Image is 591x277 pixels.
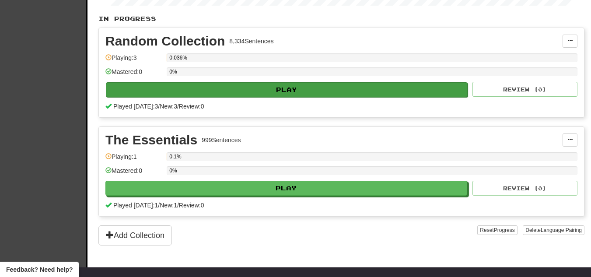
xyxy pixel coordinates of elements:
[477,225,517,235] button: ResetProgress
[105,53,162,68] div: Playing: 3
[105,152,162,167] div: Playing: 1
[179,202,204,209] span: Review: 0
[105,166,162,181] div: Mastered: 0
[523,225,584,235] button: DeleteLanguage Pairing
[158,202,160,209] span: /
[177,202,179,209] span: /
[158,103,160,110] span: /
[98,14,584,23] p: In Progress
[229,37,273,46] div: 8,334 Sentences
[160,202,177,209] span: New: 1
[113,202,158,209] span: Played [DATE]: 1
[105,35,225,48] div: Random Collection
[541,227,582,233] span: Language Pairing
[105,133,197,147] div: The Essentials
[494,227,515,233] span: Progress
[472,82,577,97] button: Review (0)
[106,82,468,97] button: Play
[177,103,179,110] span: /
[6,265,73,274] span: Open feedback widget
[105,181,467,196] button: Play
[472,181,577,196] button: Review (0)
[202,136,241,144] div: 999 Sentences
[98,225,172,245] button: Add Collection
[160,103,177,110] span: New: 3
[179,103,204,110] span: Review: 0
[105,67,162,82] div: Mastered: 0
[113,103,158,110] span: Played [DATE]: 3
